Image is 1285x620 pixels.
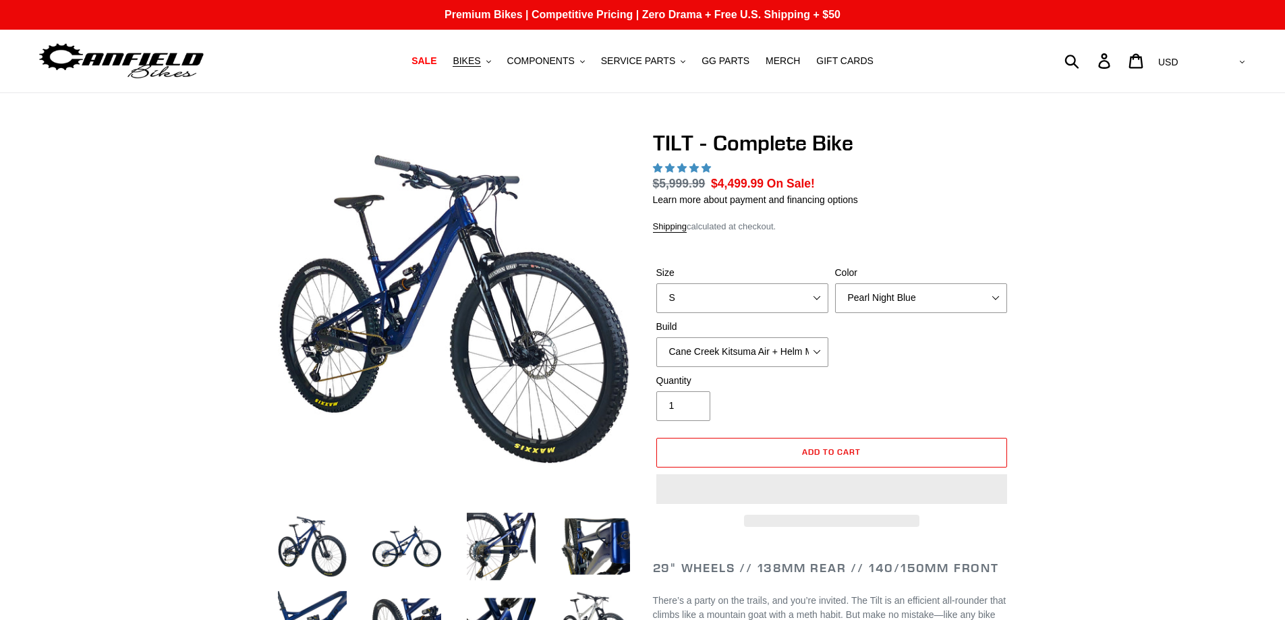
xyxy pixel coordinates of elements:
label: Build [656,320,828,334]
a: GG PARTS [695,52,756,70]
span: Add to cart [802,447,861,457]
span: GIFT CARDS [816,55,874,67]
button: BIKES [446,52,497,70]
a: Learn more about payment and financing options [653,194,858,205]
img: Load image into Gallery viewer, TILT - Complete Bike [275,509,349,584]
input: Search [1072,46,1106,76]
span: On Sale! [767,175,815,192]
span: $4,499.99 [711,177,764,190]
img: Canfield Bikes [37,40,206,82]
h2: 29" Wheels // 138mm Rear // 140/150mm Front [653,561,1010,575]
span: GG PARTS [702,55,749,67]
s: $5,999.99 [653,177,706,190]
span: SALE [411,55,436,67]
a: MERCH [759,52,807,70]
label: Size [656,266,828,280]
div: calculated at checkout. [653,220,1010,233]
img: Load image into Gallery viewer, TILT - Complete Bike [370,509,444,584]
img: Load image into Gallery viewer, TILT - Complete Bike [464,509,538,584]
button: Add to cart [656,438,1007,468]
a: GIFT CARDS [809,52,880,70]
button: COMPONENTS [501,52,592,70]
a: SALE [405,52,443,70]
img: TILT - Complete Bike [278,133,630,485]
span: 5.00 stars [653,163,714,173]
button: SERVICE PARTS [594,52,692,70]
span: BIKES [453,55,480,67]
a: Shipping [653,221,687,233]
span: SERVICE PARTS [601,55,675,67]
img: Load image into Gallery viewer, TILT - Complete Bike [559,509,633,584]
span: COMPONENTS [507,55,575,67]
span: MERCH [766,55,800,67]
label: Quantity [656,374,828,388]
label: Color [835,266,1007,280]
h1: TILT - Complete Bike [653,130,1010,156]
